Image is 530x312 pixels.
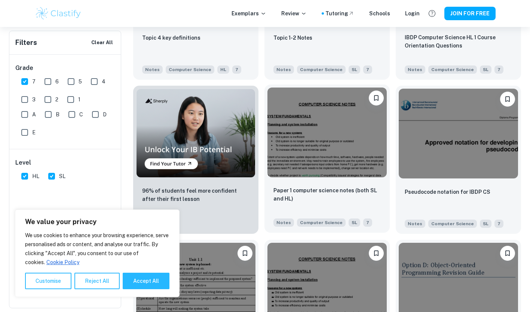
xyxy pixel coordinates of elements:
span: E [32,128,36,137]
span: SL [480,65,491,74]
span: Notes [273,218,294,227]
h6: Filters [15,37,37,48]
p: Paper 1 computer science notes (both SL and HL) [273,186,381,203]
a: Please log in to bookmark exemplarsPaper 1 computer science notes (both SL and HL) NotesComputer ... [264,86,390,233]
button: Please log in to bookmark exemplars [500,92,515,107]
span: Notes [273,65,294,74]
span: 7 [363,65,372,74]
span: 7 [494,65,503,74]
button: Clear All [89,37,115,48]
p: Topic 1-2 Notes [273,34,312,42]
img: Computer Science Notes example thumbnail: Pseudocode notation for IBDP CS [399,89,518,178]
span: Notes [142,65,163,74]
a: Schools [369,9,390,18]
span: HL [32,172,39,180]
button: Help and Feedback [426,7,438,20]
span: 4 [102,77,105,86]
button: Please log in to bookmark exemplars [238,246,252,261]
a: Cookie Policy [46,259,80,266]
p: IBDP Computer Science HL 1 Course Orientation Questions [405,33,512,50]
span: 7 [363,218,372,227]
p: We use cookies to enhance your browsing experience, serve personalised ads or content, and analys... [25,231,169,267]
span: Notes [405,65,425,74]
button: JOIN FOR FREE [444,7,496,20]
p: Review [281,9,307,18]
a: Login [405,9,420,18]
button: Please log in to bookmark exemplars [500,246,515,261]
span: HL [217,65,229,74]
button: Reject All [74,273,120,289]
p: We value your privacy [25,217,169,226]
span: SL [59,172,65,180]
span: 1 [78,95,80,104]
span: 6 [55,77,59,86]
span: 5 [79,77,82,86]
p: Pseudocode notation for IBDP CS [405,188,490,196]
img: Clastify logo [35,6,82,21]
span: Notes [405,220,425,228]
span: B [56,110,59,119]
span: D [103,110,107,119]
span: Computer Science [297,218,346,227]
span: 7 [32,77,36,86]
button: Please log in to bookmark exemplars [369,246,384,261]
p: Exemplars [232,9,266,18]
a: Thumbnail96% of students feel more confident after their first lesson [133,86,258,233]
a: Please log in to bookmark exemplarsPseudocode notation for IBDP CSNotesComputer ScienceSL7 [396,86,521,233]
h6: Level [15,158,116,167]
span: A [32,110,36,119]
a: Tutoring [325,9,354,18]
span: SL [349,65,360,74]
h6: Grade [15,64,116,73]
span: 7 [494,220,503,228]
button: Customise [25,273,71,289]
button: Please log in to bookmark exemplars [369,91,384,105]
span: SL [480,220,491,228]
span: 2 [55,95,58,104]
span: C [79,110,83,119]
p: 96% of students feel more confident after their first lesson [142,187,249,203]
span: Computer Science [428,65,477,74]
img: Computer Science Notes example thumbnail: Paper 1 computer science notes (both SL [267,88,387,177]
div: We value your privacy [15,209,180,297]
span: Computer Science [428,220,477,228]
span: SL [349,218,360,227]
span: 7 [232,65,241,74]
span: Computer Science [166,65,214,74]
span: Computer Science [297,65,346,74]
p: Topic 4 key definitions [142,34,200,42]
button: Accept All [123,273,169,289]
img: Thumbnail [136,89,255,177]
span: 3 [32,95,36,104]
